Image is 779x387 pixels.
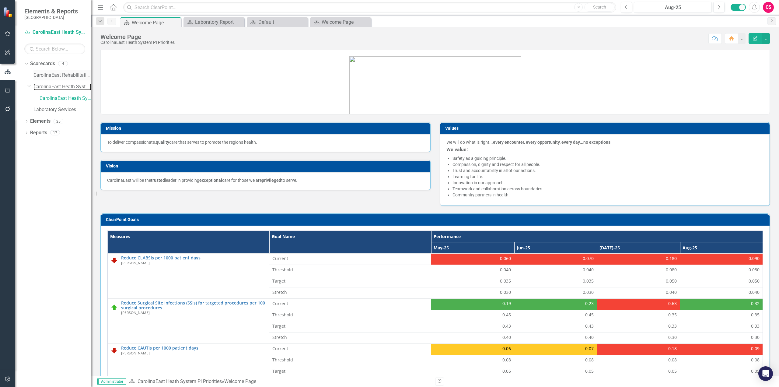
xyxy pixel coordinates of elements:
[514,299,597,310] td: Double-Click to Edit
[452,161,763,167] li: Compassion, dignity and respect for all people.
[585,346,594,352] span: 0.07
[106,164,427,168] h3: Vision
[349,56,521,114] img: mceclip1.png
[668,357,677,363] span: 0.08
[129,378,431,385] div: »
[272,357,428,363] span: Threshold
[585,323,594,329] span: 0.43
[514,332,597,344] td: Double-Click to Edit
[593,5,606,9] span: Search
[680,366,763,378] td: Double-Click to Edit
[502,301,511,307] span: 0.19
[680,265,763,276] td: Double-Click to Edit
[500,289,511,295] span: 0.030
[272,323,428,329] span: Target
[502,323,511,329] span: 0.43
[199,178,222,183] strong: exceptional
[272,301,428,307] span: Current
[195,18,243,26] div: Laboratory Report
[668,368,677,374] span: 0.05
[100,40,175,45] div: CarolinaEast Heath System PI Priorities
[262,178,281,183] strong: privileged
[514,276,597,287] td: Double-Click to Edit
[111,304,118,311] img: On Track
[585,368,594,374] span: 0.05
[668,334,677,340] span: 0.30
[431,276,514,287] td: Double-Click to Edit
[431,332,514,344] td: Double-Click to Edit
[322,18,369,26] div: Welcome Page
[514,265,597,276] td: Double-Click to Edit
[121,255,266,260] a: Reduce CLABSIs per 1000 patient days
[269,321,431,332] td: Double-Click to Edit
[33,83,91,90] a: CarolinaEast Heath System Parent Scorecard
[248,18,306,26] a: Default
[121,351,150,355] small: [PERSON_NAME]
[751,346,760,352] span: 0.09
[272,267,428,273] span: Threshold
[585,357,594,363] span: 0.08
[272,255,428,262] span: Current
[749,267,760,273] span: 0.080
[597,265,680,276] td: Double-Click to Edit
[763,2,774,13] div: CS
[749,278,760,284] span: 0.050
[680,287,763,299] td: Double-Click to Edit
[269,276,431,287] td: Double-Click to Edit
[269,355,431,366] td: Double-Click to Edit
[597,299,680,310] td: Double-Click to Edit
[666,289,677,295] span: 0.040
[597,310,680,321] td: Double-Click to Edit
[597,254,680,265] td: Double-Click to Edit
[597,287,680,299] td: Double-Click to Edit
[272,334,428,340] span: Stretch
[452,192,763,198] li: Community partners in health.
[107,299,269,344] td: Double-Click to Edit Right Click for Context Menu
[3,7,14,18] img: ClearPoint Strategy
[597,355,680,366] td: Double-Click to Edit
[312,18,369,26] a: Welcome Page
[151,178,165,183] strong: trusted
[597,344,680,355] td: Double-Click to Edit
[585,301,594,307] span: 0.23
[431,344,514,355] td: Double-Click to Edit
[500,267,511,273] span: 0.040
[502,346,511,352] span: 0.06
[33,106,91,113] a: Laboratory Services
[30,60,55,67] a: Scorecards
[111,347,118,354] img: Not On Track
[97,378,126,385] span: Administrator
[680,299,763,310] td: Double-Click to Edit
[431,287,514,299] td: Double-Click to Edit
[452,186,763,192] li: Teamwork and collaboration across boundaries.
[751,357,760,363] span: 0.08
[156,140,169,145] strong: quality
[583,267,594,273] span: 0.040
[666,255,677,262] span: 0.180
[502,334,511,340] span: 0.40
[514,344,597,355] td: Double-Click to Edit
[493,140,610,145] strong: every encounter, every opportunity, every day...no exceptions
[272,368,428,374] span: Target
[680,355,763,366] td: Double-Click to Edit
[597,366,680,378] td: Double-Click to Edit
[668,346,677,352] span: 0.18
[514,355,597,366] td: Double-Click to Edit
[584,3,615,12] button: Search
[452,174,763,180] li: Learning for life.
[514,321,597,332] td: Double-Click to Edit
[431,321,514,332] td: Double-Click to Edit
[680,321,763,332] td: Double-Click to Edit
[583,289,594,295] span: 0.030
[514,287,597,299] td: Double-Click to Edit
[502,312,511,318] span: 0.45
[272,278,428,284] span: Target
[269,299,431,310] td: Double-Click to Edit
[269,366,431,378] td: Double-Click to Edit
[583,255,594,262] span: 0.070
[272,289,428,295] span: Stretch
[514,310,597,321] td: Double-Click to Edit
[24,15,78,20] small: [GEOGRAPHIC_DATA]
[24,29,85,36] a: CarolinaEast Heath System PI Priorities
[666,278,677,284] span: 0.050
